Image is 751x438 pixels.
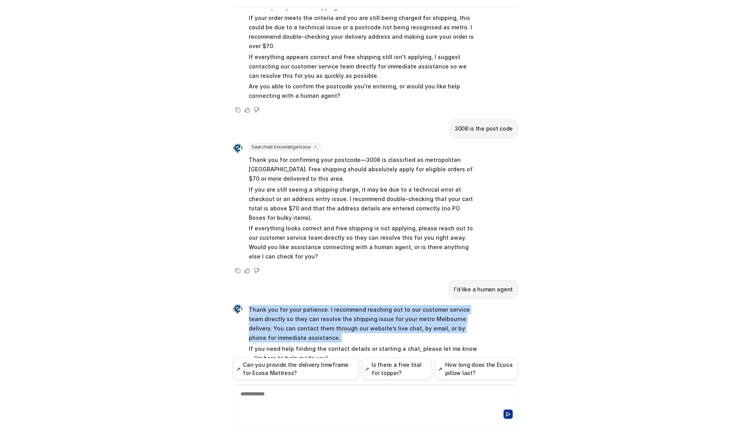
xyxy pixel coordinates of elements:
[233,144,243,153] img: Widget
[249,305,478,343] p: Thank you for your patience. I recommend reaching out to our customer service team directly so th...
[249,224,478,261] p: If everything looks correct and free shipping is not applying, please reach out to our customer s...
[249,13,478,51] p: If your order meets the criteria and you are still being charged for shipping, this could be due ...
[362,358,432,380] button: Is there a free trial for topper?
[249,155,478,183] p: Thank you for confirming your postcode—3008 is classified as metropolitan [GEOGRAPHIC_DATA]. Free...
[249,185,478,223] p: If you are still seeing a shipping charge, it may be due to a technical error at checkout or an a...
[454,285,513,294] p: I'd like a human agent
[249,52,478,81] p: If everything appears correct and free shipping still isn't applying, I suggest contacting our cu...
[455,124,513,133] p: 3008 is the post code
[249,143,321,151] span: Searched knowledge base
[435,358,518,380] button: How long does the Ecosa pillow last?
[233,304,243,314] img: Widget
[249,344,478,363] p: If you need help finding the contact details or starting a chat, please let me know—I’m here to h...
[233,358,359,380] button: Can you provide the delivery timeframe for Ecosa Mattress?
[249,82,478,101] p: Are you able to confirm the postcode you're entering, or would you like help connecting with a hu...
